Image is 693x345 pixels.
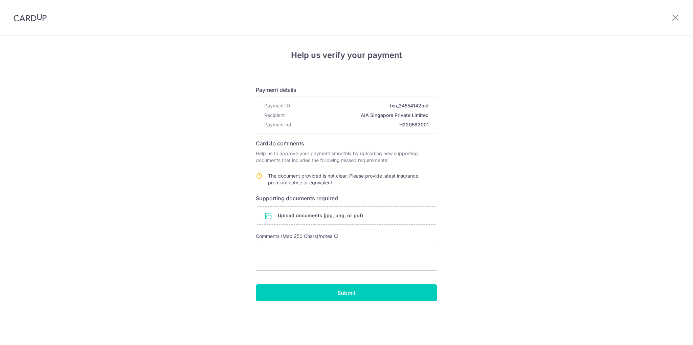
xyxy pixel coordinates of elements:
p: Help us to approve your payment smoothly by uploading new supporting documents that includes the ... [256,150,437,164]
img: CardUp [14,14,47,22]
span: AIA Singapore Private Limited [288,112,429,119]
span: The document provided is not clear. Please provide latest insurance premium notice or equivalent. [268,173,418,185]
span: H220562001 [295,121,429,128]
h6: CardUp comments [256,139,437,147]
span: Recipient [264,112,285,119]
h6: Supporting documents required [256,194,437,202]
span: Comments (Max 250 Chars)/notes [256,233,332,239]
div: Upload documents (jpg, png, or pdf) [256,206,437,225]
span: Payment ID [264,102,290,109]
span: Payment ref. [264,121,292,128]
h4: Help us verify your payment [256,49,437,61]
h6: Payment details [256,86,437,94]
input: Submit [256,284,437,301]
span: txn_34554142bcf [293,102,429,109]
